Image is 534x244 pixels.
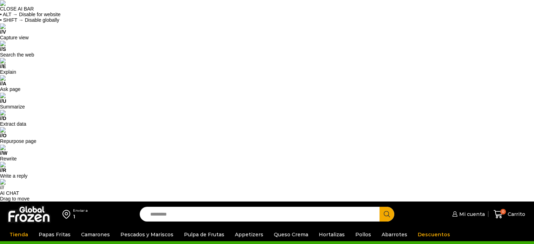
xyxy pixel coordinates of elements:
a: Mi cuenta [450,207,485,221]
span: 0 [500,209,506,215]
button: Search button [380,207,394,222]
span: Mi cuenta [457,211,485,218]
div: 1 [73,213,88,220]
a: Pescados y Mariscos [117,228,177,241]
span: Carrito [506,211,525,218]
a: Descuentos [414,228,454,241]
a: Tienda [6,228,32,241]
img: address-field-icon.svg [62,208,73,220]
a: Pollos [352,228,375,241]
a: Queso Crema [270,228,312,241]
a: Hortalizas [315,228,348,241]
a: 0 Carrito [492,206,527,223]
div: Enviar a [73,208,88,213]
a: Camarones [78,228,113,241]
a: Abarrotes [378,228,411,241]
a: Appetizers [231,228,267,241]
a: Papas Fritas [35,228,74,241]
a: Pulpa de Frutas [180,228,228,241]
